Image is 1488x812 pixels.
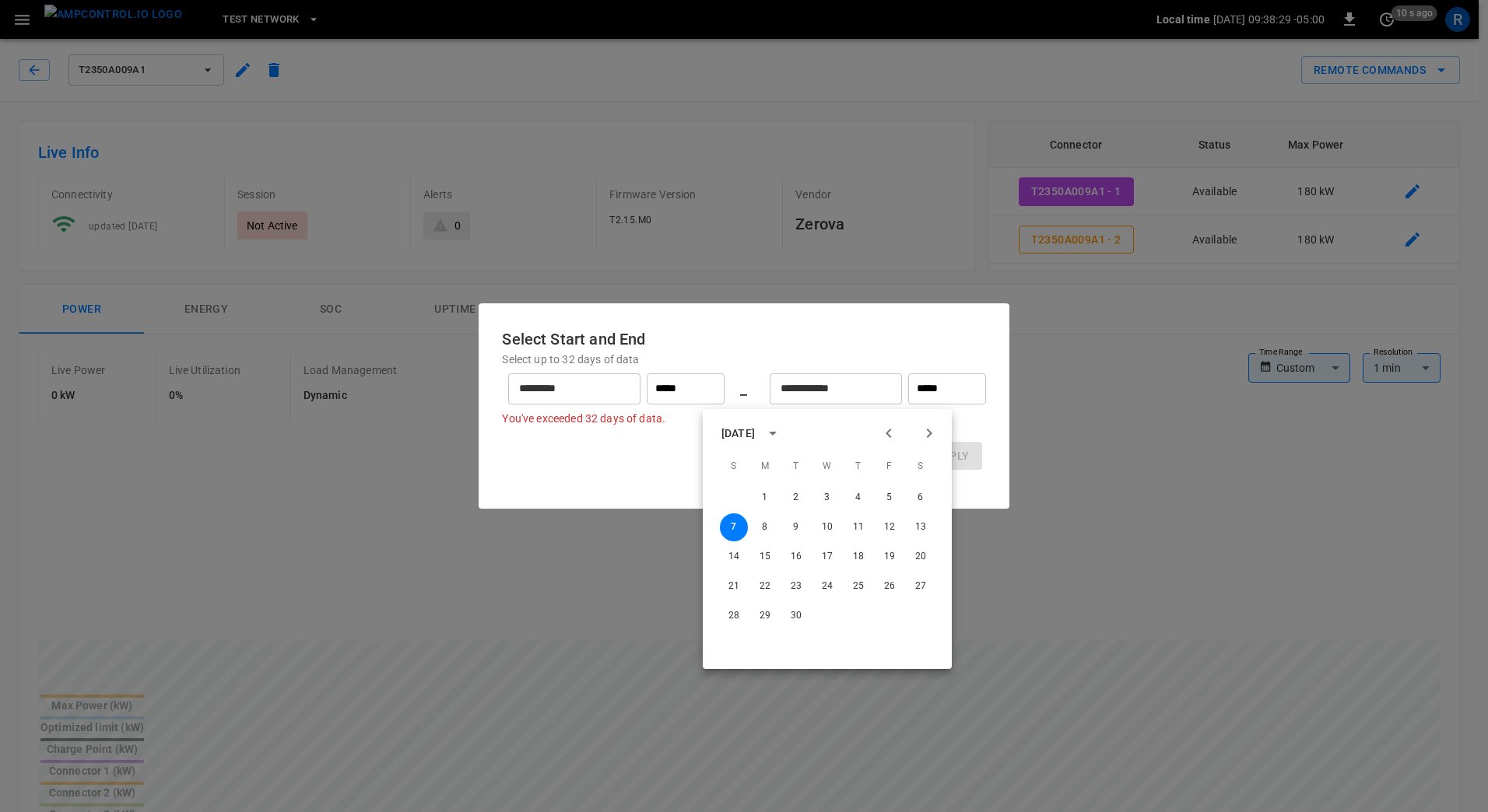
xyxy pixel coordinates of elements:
[782,543,810,571] button: 16
[876,451,904,482] span: Friday
[907,572,935,600] button: 27
[813,484,841,512] button: 3
[782,484,810,512] button: 2
[844,451,872,482] span: Thursday
[844,513,872,541] button: 11
[876,420,902,446] button: Previous month
[813,543,841,571] button: 17
[751,451,779,482] span: Monday
[751,543,779,571] button: 15
[751,484,779,512] button: 1
[813,513,841,541] button: 10
[844,484,872,512] button: 4
[907,484,935,512] button: 6
[760,420,786,446] button: calendar view is open, switch to year view
[751,513,779,541] button: 8
[907,451,935,482] span: Saturday
[844,543,872,571] button: 18
[907,543,935,571] button: 20
[813,572,841,600] button: 24
[916,420,942,446] button: Next month
[502,352,985,367] p: Select up to 32 days of data
[876,484,904,512] button: 5
[876,543,904,571] button: 19
[751,602,779,630] button: 29
[907,513,935,541] button: 13
[720,602,748,630] button: 28
[721,425,755,442] div: [DATE]
[720,543,748,571] button: 14
[876,513,904,541] button: 12
[813,451,841,482] span: Wednesday
[720,513,748,541] button: 7
[782,513,810,541] button: 9
[720,451,748,482] span: Sunday
[502,411,985,426] p: You've exceeded 32 days of data.
[782,451,810,482] span: Tuesday
[751,572,779,600] button: 22
[740,376,747,401] h6: _
[844,572,872,600] button: 25
[502,327,985,352] h6: Select Start and End
[876,572,904,600] button: 26
[782,572,810,600] button: 23
[782,602,810,630] button: 30
[720,572,748,600] button: 21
